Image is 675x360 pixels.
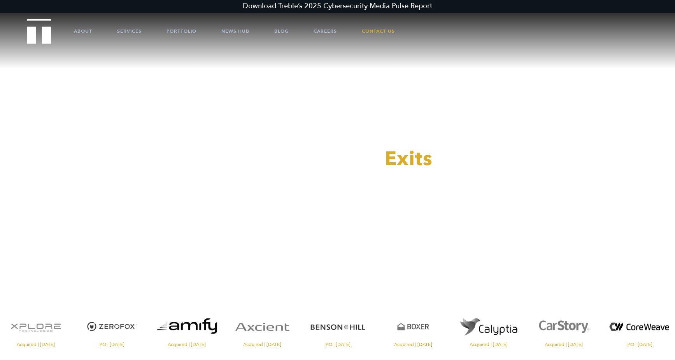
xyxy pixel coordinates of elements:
[377,311,449,342] img: Boxer logo
[528,311,600,347] a: Visit the CarStory website
[167,19,196,43] a: Portfolio
[75,311,147,342] img: ZeroFox logo
[385,146,433,172] span: Exits
[75,342,147,347] span: IPO | [DATE]
[302,311,373,347] a: Visit the Benson Hill website
[27,19,51,44] img: Treble logo
[226,311,298,347] a: Visit the Axcient website
[528,342,600,347] span: Acquired | [DATE]
[377,342,449,347] span: Acquired | [DATE]
[528,311,600,342] img: CarStory logo
[226,342,298,347] span: Acquired | [DATE]
[603,342,675,347] span: IPO | [DATE]
[314,19,337,43] a: Careers
[75,311,147,347] a: Visit the ZeroFox website
[362,19,395,43] a: Contact Us
[151,342,223,347] span: Acquired | [DATE]
[453,342,524,347] span: Acquired | [DATE]
[453,311,524,347] a: Visit the website
[117,19,142,43] a: Services
[221,19,249,43] a: News Hub
[151,311,223,347] a: Visit the website
[603,311,675,347] a: Visit the website
[377,311,449,347] a: Visit the Boxer website
[302,311,373,342] img: Benson Hill logo
[74,19,92,43] a: About
[274,19,289,43] a: Blog
[302,342,373,347] span: IPO | [DATE]
[226,311,298,342] img: Axcient logo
